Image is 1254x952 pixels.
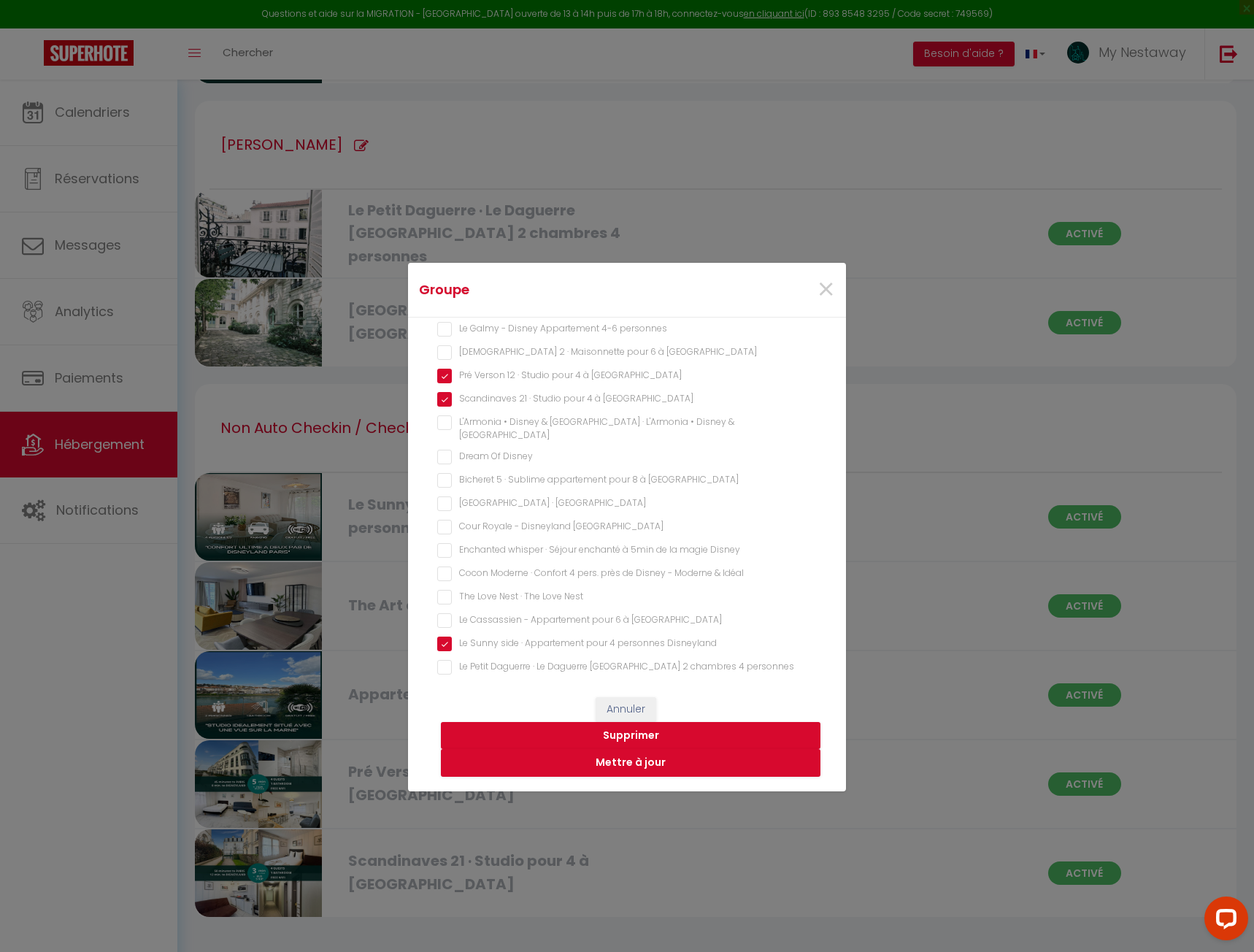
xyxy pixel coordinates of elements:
[419,280,690,300] h4: Groupe
[596,697,656,722] button: Annuler
[1193,891,1254,952] iframe: LiveChat chat widget
[441,722,820,750] button: Supprimer
[817,268,835,312] span: ×
[441,749,820,777] button: Mettre à jour
[817,275,835,306] button: Close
